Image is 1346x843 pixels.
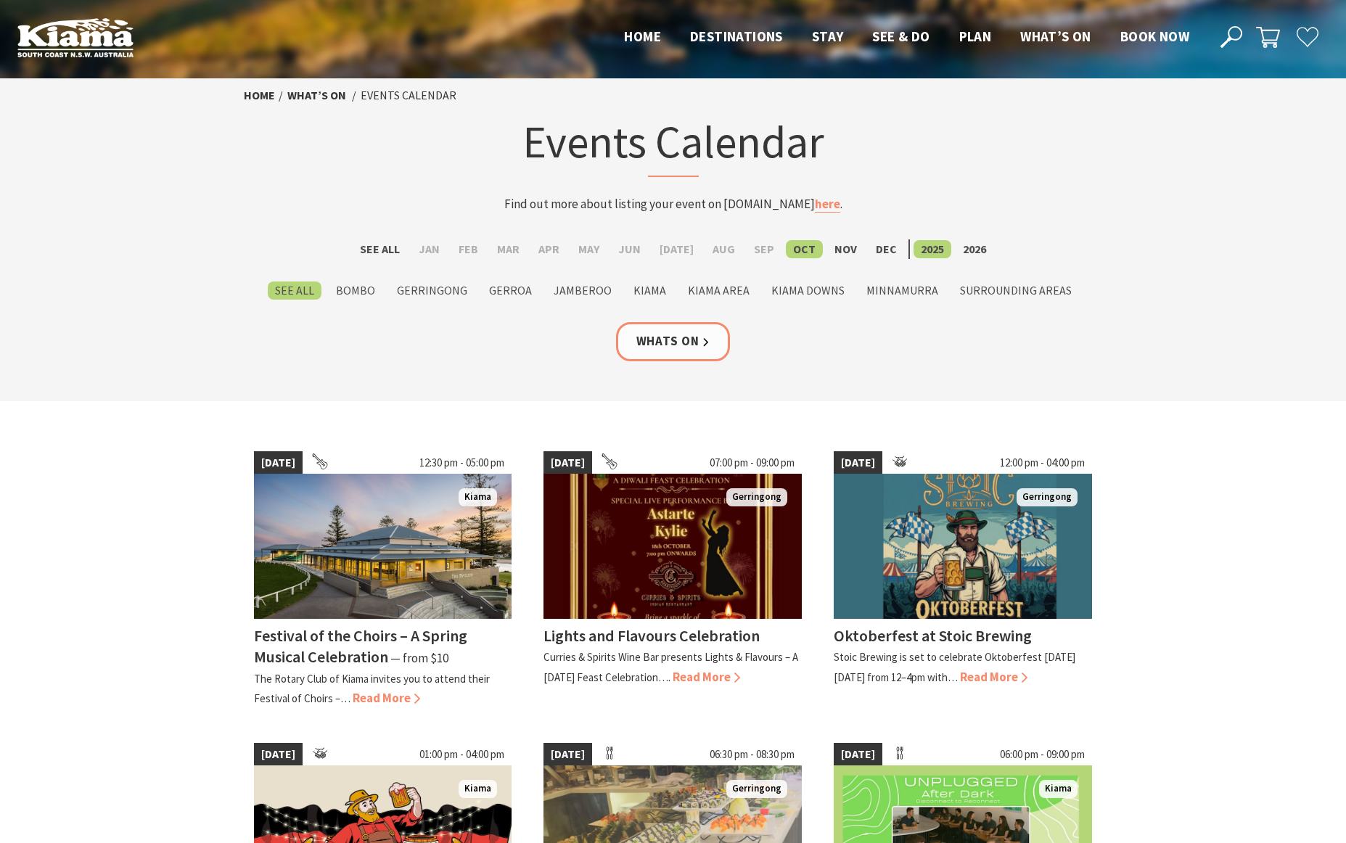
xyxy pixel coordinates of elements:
[702,743,802,766] span: 06:30 pm - 08:30 pm
[993,743,1092,766] span: 06:00 pm - 09:00 pm
[411,240,447,258] label: Jan
[652,240,701,258] label: [DATE]
[412,743,512,766] span: 01:00 pm - 04:00 pm
[543,451,802,708] a: [DATE] 07:00 pm - 09:00 pm Gerringong Lights and Flavours Celebration Curries & Spirits Wine Bar ...
[490,240,527,258] label: Mar
[626,281,673,300] label: Kiama
[543,451,592,474] span: [DATE]
[726,780,787,798] span: Gerringong
[543,743,592,766] span: [DATE]
[681,281,757,300] label: Kiama Area
[531,240,567,258] label: Apr
[543,625,760,646] h4: Lights and Flavours Celebration
[353,690,420,706] span: Read More
[960,669,1027,685] span: Read More
[624,28,661,45] span: Home
[254,625,467,667] h4: Festival of the Choirs – A Spring Musical Celebration
[546,281,619,300] label: Jamberoo
[254,743,303,766] span: [DATE]
[953,281,1079,300] label: Surrounding Areas
[690,28,783,45] span: Destinations
[244,88,275,103] a: Home
[571,240,607,258] label: May
[673,669,740,685] span: Read More
[1017,488,1078,506] span: Gerringong
[459,488,497,506] span: Kiama
[872,28,930,45] span: See & Do
[993,451,1092,474] span: 12:00 pm - 04:00 pm
[412,451,512,474] span: 12:30 pm - 05:00 pm
[702,451,802,474] span: 07:00 pm - 09:00 pm
[834,625,1032,646] h4: Oktoberfest at Stoic Brewing
[959,28,992,45] span: Plan
[834,650,1075,683] p: Stoic Brewing is set to celebrate Oktoberfest [DATE][DATE] from 12–4pm with…
[268,281,321,300] label: See All
[1120,28,1189,45] span: Book now
[1020,28,1091,45] span: What’s On
[482,281,539,300] label: Gerroa
[389,112,958,177] h1: Events Calendar
[459,780,497,798] span: Kiama
[17,17,134,57] img: Kiama Logo
[834,743,882,766] span: [DATE]
[610,25,1204,49] nav: Main Menu
[834,451,1092,708] a: [DATE] 12:00 pm - 04:00 pm Gerringong Oktoberfest at Stoic Brewing Stoic Brewing is set to celebr...
[827,240,864,258] label: Nov
[764,281,852,300] label: Kiama Downs
[329,281,382,300] label: Bombo
[705,240,742,258] label: Aug
[956,240,993,258] label: 2026
[254,451,303,474] span: [DATE]
[254,474,512,619] img: 2023 Festival of Choirs at the Kiama Pavilion
[254,451,512,708] a: [DATE] 12:30 pm - 05:00 pm 2023 Festival of Choirs at the Kiama Pavilion Kiama Festival of the Ch...
[451,240,485,258] label: Feb
[361,86,456,105] li: Events Calendar
[812,28,844,45] span: Stay
[726,488,787,506] span: Gerringong
[390,650,448,666] span: ⁠— from $10
[834,451,882,474] span: [DATE]
[287,88,346,103] a: What’s On
[786,240,823,258] label: Oct
[254,672,490,705] p: The Rotary Club of Kiama invites you to attend their Festival of Choirs –…
[390,281,475,300] label: Gerringong
[869,240,904,258] label: Dec
[747,240,781,258] label: Sep
[611,240,648,258] label: Jun
[616,322,731,361] a: Whats On
[914,240,951,258] label: 2025
[859,281,945,300] label: Minnamurra
[389,194,958,214] p: Find out more about listing your event on [DOMAIN_NAME] .
[1039,780,1078,798] span: Kiama
[543,650,798,683] p: Curries & Spirits Wine Bar presents Lights & Flavours – A [DATE] Feast Celebration….
[815,196,840,213] a: here
[353,240,407,258] label: See All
